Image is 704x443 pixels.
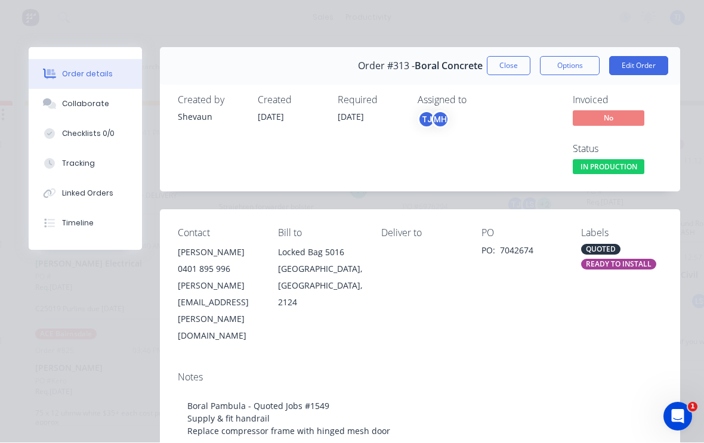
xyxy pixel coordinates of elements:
div: 0401 895 996 [178,261,259,278]
div: Labels [581,228,662,239]
div: Timeline [62,218,94,229]
span: Boral Concrete [415,61,483,72]
div: [PERSON_NAME][EMAIL_ADDRESS][PERSON_NAME][DOMAIN_NAME] [178,278,259,345]
button: Collaborate [29,89,142,119]
span: IN PRODUCTION [573,160,644,175]
div: READY TO INSTALL [581,259,656,270]
iframe: Intercom live chat [663,402,692,431]
div: Shevaun [178,111,243,123]
span: 1 [688,402,697,412]
button: TJMH [418,111,449,129]
div: Linked Orders [62,188,113,199]
div: Checklists 0/0 [62,129,115,140]
button: Timeline [29,209,142,238]
div: Order details [62,69,113,80]
div: Status [573,144,662,155]
span: Order #313 - [358,61,415,72]
div: Tracking [62,159,95,169]
div: TJ [418,111,436,129]
div: [GEOGRAPHIC_DATA], [GEOGRAPHIC_DATA], 2124 [278,261,362,311]
div: Contact [178,228,259,239]
div: [PERSON_NAME]0401 895 996[PERSON_NAME][EMAIL_ADDRESS][PERSON_NAME][DOMAIN_NAME] [178,244,259,345]
button: Checklists 0/0 [29,119,142,149]
span: No [573,111,644,126]
div: PO: 7042674 [481,244,563,261]
div: Created [258,95,323,106]
div: Locked Bag 5016 [278,244,362,261]
div: Created by [178,95,243,106]
div: Collaborate [62,99,109,110]
div: MH [431,111,449,129]
div: Required [338,95,403,106]
div: Bill to [278,228,362,239]
button: Tracking [29,149,142,179]
div: Notes [178,372,662,383]
div: QUOTED [581,244,620,255]
button: IN PRODUCTION [573,160,644,178]
div: Invoiced [573,95,662,106]
button: Close [487,57,530,76]
div: Locked Bag 5016[GEOGRAPHIC_DATA], [GEOGRAPHIC_DATA], 2124 [278,244,362,311]
div: [PERSON_NAME] [178,244,259,261]
button: Options [540,57,600,76]
div: Deliver to [381,228,462,239]
span: [DATE] [258,111,284,123]
span: [DATE] [338,111,364,123]
div: PO [481,228,563,239]
div: Assigned to [418,95,537,106]
button: Linked Orders [29,179,142,209]
button: Edit Order [609,57,668,76]
button: Order details [29,60,142,89]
